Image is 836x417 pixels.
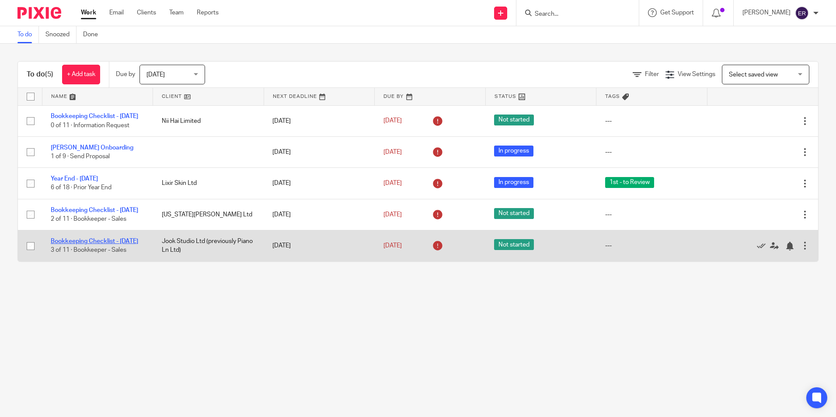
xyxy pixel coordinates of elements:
a: Year End - [DATE] [51,176,98,182]
p: Due by [116,70,135,79]
span: [DATE] [383,243,402,249]
td: Jook Studio Ltd (previously Piano Ln Ltd) [153,230,264,261]
input: Search [534,10,613,18]
td: [DATE] [264,105,375,136]
td: [DATE] [264,136,375,167]
div: --- [605,148,699,156]
span: Not started [494,239,534,250]
span: Tags [605,94,620,99]
span: [DATE] [383,118,402,124]
span: [DATE] [383,212,402,218]
span: Filter [645,71,659,77]
span: Not started [494,115,534,125]
span: 2 of 11 · Bookkeeper - Sales [51,216,126,222]
td: [US_STATE][PERSON_NAME] Ltd [153,199,264,230]
td: [DATE] [264,168,375,199]
td: [DATE] [264,199,375,230]
a: Bookkeeping Checklist - [DATE] [51,113,138,119]
p: [PERSON_NAME] [742,8,791,17]
span: View Settings [678,71,715,77]
span: (5) [45,71,53,78]
a: Bookkeeping Checklist - [DATE] [51,207,138,213]
td: [DATE] [264,230,375,261]
span: [DATE] [383,180,402,186]
span: Select saved view [729,72,778,78]
img: Pixie [17,7,61,19]
div: --- [605,117,699,125]
a: + Add task [62,65,100,84]
a: Done [83,26,104,43]
span: Not started [494,208,534,219]
span: Get Support [660,10,694,16]
a: To do [17,26,39,43]
td: Lixir Skin Ltd [153,168,264,199]
a: Clients [137,8,156,17]
h1: To do [27,70,53,79]
a: Work [81,8,96,17]
a: Email [109,8,124,17]
a: Mark as done [757,241,770,250]
div: --- [605,241,699,250]
td: Nii Hai Limited [153,105,264,136]
span: 1 of 9 · Send Proposal [51,153,110,160]
a: Team [169,8,184,17]
span: 0 of 11 · Information Request [51,122,129,129]
a: Snoozed [45,26,77,43]
a: Bookkeeping Checklist - [DATE] [51,238,138,244]
span: In progress [494,177,533,188]
span: [DATE] [383,149,402,155]
img: svg%3E [795,6,809,20]
span: 3 of 11 · Bookkeeper - Sales [51,247,126,254]
span: [DATE] [146,72,165,78]
span: 1st - to Review [605,177,654,188]
a: Reports [197,8,219,17]
span: 6 of 18 · Prior Year End [51,185,111,191]
span: In progress [494,146,533,156]
a: [PERSON_NAME] Onboarding [51,145,133,151]
div: --- [605,210,699,219]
